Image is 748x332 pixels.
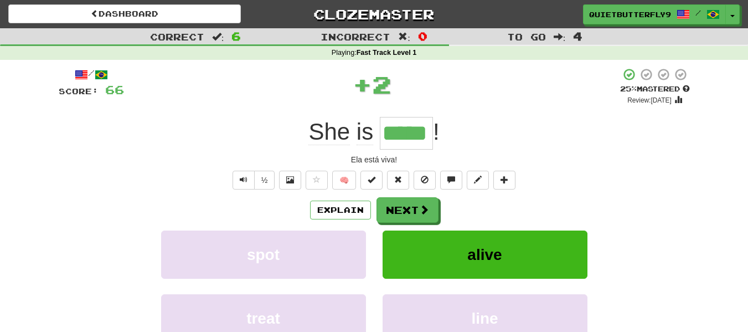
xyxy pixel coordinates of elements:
div: Mastered [620,84,690,94]
span: : [554,32,566,42]
span: is [357,119,373,145]
span: She [308,119,350,145]
strong: Fast Track Level 1 [357,49,417,57]
span: Score: [59,86,99,96]
button: alive [383,231,587,279]
button: Edit sentence (alt+d) [467,171,489,190]
button: Set this sentence to 100% Mastered (alt+m) [360,171,383,190]
button: Discuss sentence (alt+u) [440,171,462,190]
button: Play sentence audio (ctl+space) [233,171,255,190]
div: Ela está viva! [59,154,690,165]
a: QuietButterfly9860 / [583,4,726,24]
button: Add to collection (alt+a) [493,171,515,190]
button: Explain [310,201,371,219]
span: Correct [150,31,204,42]
span: QuietButterfly9860 [589,9,671,19]
span: To go [507,31,546,42]
span: Incorrect [321,31,390,42]
span: 66 [105,83,124,96]
span: 6 [231,29,241,43]
a: Clozemaster [257,4,490,24]
button: Show image (alt+x) [279,171,301,190]
button: Reset to 0% Mastered (alt+r) [387,171,409,190]
div: / [59,68,124,81]
button: spot [161,231,366,279]
div: Text-to-speech controls [230,171,275,190]
span: + [353,68,372,101]
span: 0 [418,29,427,43]
span: : [212,32,224,42]
button: ½ [254,171,275,190]
button: 🧠 [332,171,356,190]
button: Favorite sentence (alt+f) [306,171,328,190]
button: Next [376,197,439,223]
span: treat [246,310,280,327]
span: 4 [573,29,582,43]
span: : [398,32,410,42]
span: ! [433,119,440,145]
span: spot [247,246,280,263]
small: Review: [DATE] [627,96,672,104]
a: Dashboard [8,4,241,23]
button: Ignore sentence (alt+i) [414,171,436,190]
span: alive [467,246,502,263]
span: line [471,310,498,327]
span: 2 [372,70,391,98]
span: / [695,9,701,17]
span: 25 % [620,84,637,93]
